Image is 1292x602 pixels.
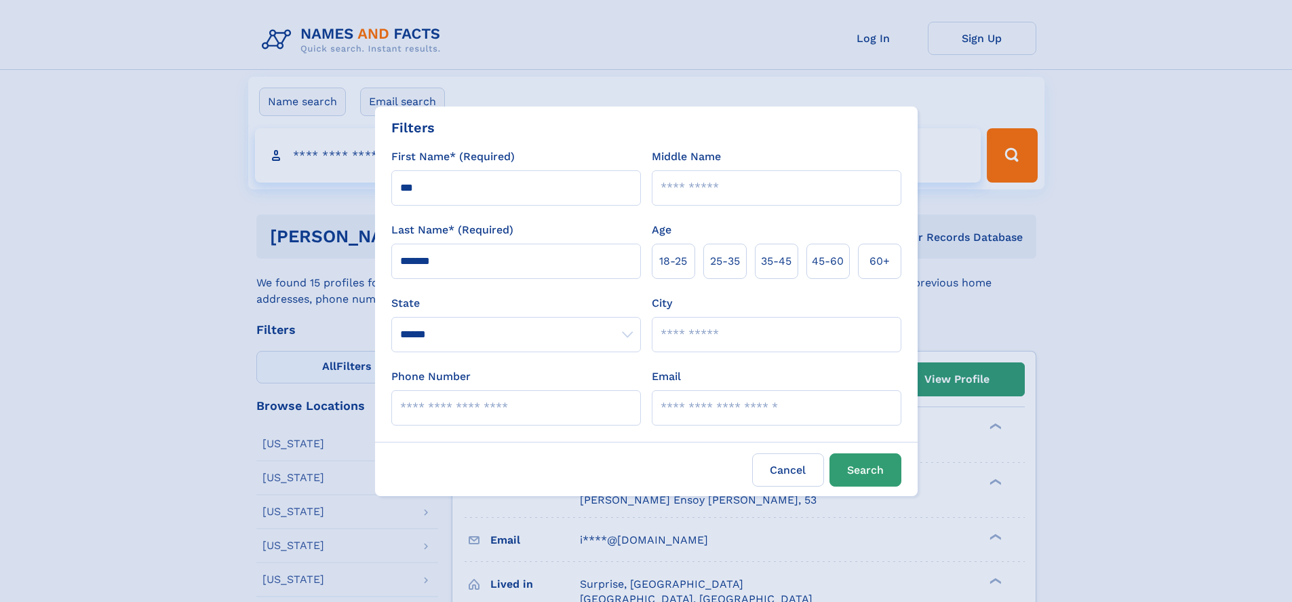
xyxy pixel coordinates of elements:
label: Phone Number [391,369,471,385]
label: Cancel [752,453,824,487]
label: City [652,295,672,312]
label: Email [652,369,681,385]
label: Last Name* (Required) [391,222,513,238]
label: First Name* (Required) [391,149,515,165]
span: 45‑60 [812,253,844,269]
div: Filters [391,117,435,138]
button: Search [829,453,901,487]
span: 25‑35 [710,253,740,269]
span: 60+ [869,253,890,269]
label: Age [652,222,671,238]
label: State [391,295,641,312]
span: 18‑25 [659,253,687,269]
label: Middle Name [652,149,721,165]
span: 35‑45 [761,253,791,269]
